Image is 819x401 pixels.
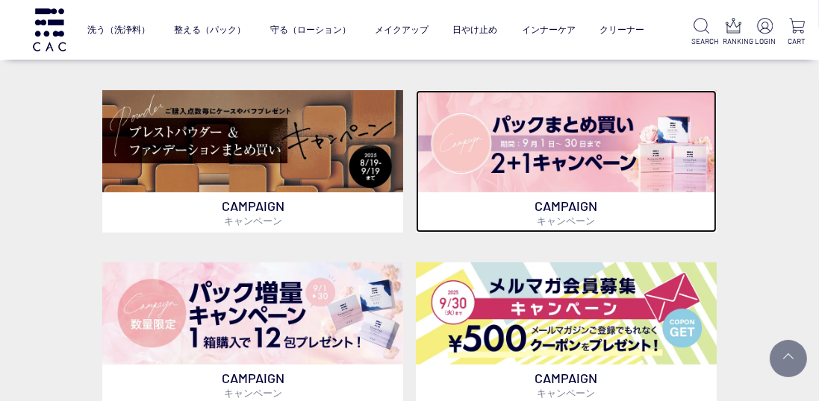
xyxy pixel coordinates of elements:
p: SEARCH [691,36,711,47]
p: CAMPAIGN [102,192,403,233]
p: LOGIN [755,36,775,47]
img: メルマガ会員募集 [416,262,717,364]
span: キャンペーン [537,215,595,227]
p: CART [787,36,807,47]
span: キャンペーン [224,387,282,399]
a: 守る（ローション） [270,13,351,45]
a: パックキャンペーン2+1 パックキャンペーン2+1 CAMPAIGNキャンペーン [416,90,717,233]
img: パックキャンペーン2+1 [416,90,717,192]
a: 整える（パック） [174,13,246,45]
a: RANKING [723,18,744,47]
a: CART [787,18,807,47]
a: クリーナー [600,13,644,45]
a: SEARCH [691,18,711,47]
img: パック増量キャンペーン [102,262,403,364]
a: ベースメイクキャンペーン ベースメイクキャンペーン CAMPAIGNキャンペーン [102,90,403,233]
a: インナーケア [522,13,576,45]
a: 日やけ止め [452,13,497,45]
a: LOGIN [755,18,775,47]
p: RANKING [723,36,744,47]
span: キャンペーン [537,387,595,399]
p: CAMPAIGN [416,192,717,233]
span: キャンペーン [224,215,282,227]
img: logo [31,8,68,51]
a: メイクアップ [375,13,429,45]
img: ベースメイクキャンペーン [102,90,403,192]
a: 洗う（洗浄料） [87,13,150,45]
